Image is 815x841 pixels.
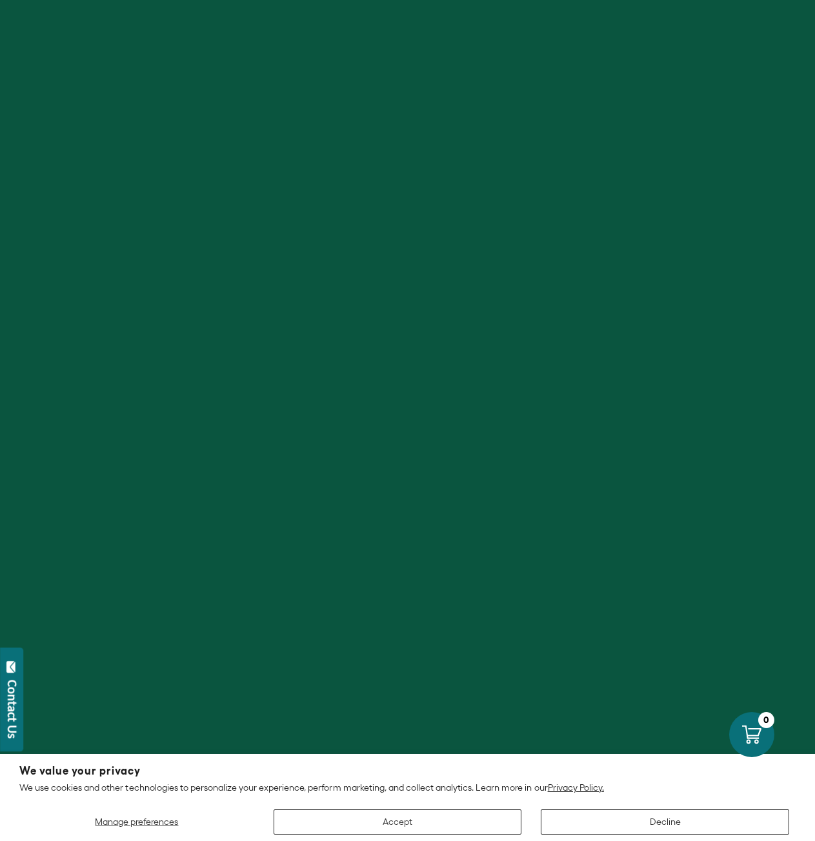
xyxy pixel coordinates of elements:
[95,816,178,827] span: Manage preferences
[758,712,774,728] div: 0
[6,680,19,738] div: Contact Us
[19,809,254,835] button: Manage preferences
[274,809,522,835] button: Accept
[548,782,604,793] a: Privacy Policy.
[19,782,796,793] p: We use cookies and other technologies to personalize your experience, perform marketing, and coll...
[19,766,796,777] h2: We value your privacy
[541,809,789,835] button: Decline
